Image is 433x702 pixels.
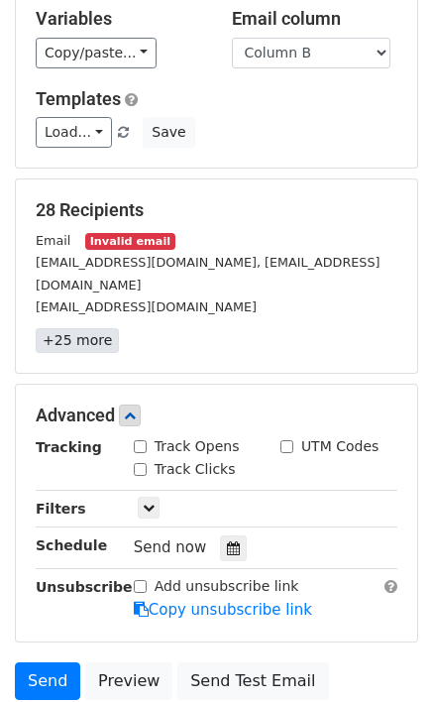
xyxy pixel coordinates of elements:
[36,38,157,68] a: Copy/paste...
[155,459,236,480] label: Track Clicks
[85,233,174,250] small: Invalid email
[301,436,379,457] label: UTM Codes
[334,607,433,702] iframe: Chat Widget
[155,576,299,597] label: Add unsubscribe link
[36,405,397,426] h5: Advanced
[36,255,379,292] small: [EMAIL_ADDRESS][DOMAIN_NAME], [EMAIL_ADDRESS][DOMAIN_NAME]
[36,299,257,314] small: [EMAIL_ADDRESS][DOMAIN_NAME]
[143,117,194,148] button: Save
[36,537,107,553] strong: Schedule
[36,117,112,148] a: Load...
[36,328,119,353] a: +25 more
[85,662,172,700] a: Preview
[232,8,398,30] h5: Email column
[15,662,80,700] a: Send
[155,436,240,457] label: Track Opens
[36,8,202,30] h5: Variables
[134,601,312,619] a: Copy unsubscribe link
[36,233,70,248] small: Email
[177,662,328,700] a: Send Test Email
[36,501,86,517] strong: Filters
[36,439,102,455] strong: Tracking
[134,538,207,556] span: Send now
[36,579,133,595] strong: Unsubscribe
[36,199,397,221] h5: 28 Recipients
[36,88,121,109] a: Templates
